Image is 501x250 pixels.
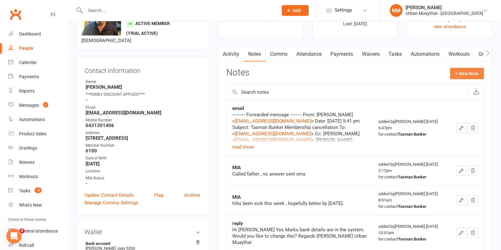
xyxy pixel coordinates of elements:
[390,4,402,17] div: NM
[19,117,45,122] div: Automations
[232,227,367,246] div: Hi [PERSON_NAME] Yes Marks bank details are in the system. Would you like to change this? Regards...
[6,228,22,244] iframe: Intercom live chat
[86,135,200,141] strong: [STREET_ADDRESS]
[86,110,200,116] strong: [EMAIL_ADDRESS][DOMAIN_NAME]
[406,10,483,16] div: Urban Muaythai - [GEOGRAPHIC_DATA]
[218,47,244,61] a: Activity
[86,130,200,136] div: Address
[266,47,292,61] a: Comms
[35,188,42,193] span: 10
[406,47,444,61] a: Automations
[8,27,67,41] a: Dashboard
[244,47,266,61] a: Notes
[19,160,35,165] div: Waivers
[19,74,39,79] div: Payments
[19,228,58,234] div: General attendance
[232,200,367,207] div: HAs been sick this week , hopefully better by [DATE].
[85,191,134,199] a: Update Contact Details
[235,118,311,124] a: [EMAIL_ADDRESS][DOMAIN_NAME]
[85,228,200,235] h3: Wallet
[86,241,197,246] strong: Bank account
[8,55,67,70] a: Calendar
[232,143,254,151] button: read more
[293,8,301,13] span: Add
[378,174,445,180] div: for contact
[357,47,384,61] a: Waivers
[154,191,163,199] a: Flag
[8,84,67,98] a: Reports
[318,16,391,26] p: Next: [DATE] Last: [DATE]
[232,194,241,200] strong: MIA
[226,68,249,79] h3: Notes
[450,68,484,79] button: + New Note
[406,5,483,10] div: [PERSON_NAME]
[19,60,37,65] div: Calendar
[86,181,200,186] strong: -
[19,145,37,151] div: Gradings
[184,191,200,199] a: Archive
[8,184,67,198] a: Tasks 10
[232,106,244,111] strong: email
[19,46,33,51] div: People
[86,148,200,154] strong: 6100
[86,97,200,103] strong: -
[85,65,200,74] h3: Contact information
[86,175,200,181] div: MIA Status
[378,236,445,242] div: for contact
[282,5,309,16] button: Add
[19,243,34,248] div: Roll call
[378,161,445,180] div: added by [PERSON_NAME] [DATE] 2:17pm
[19,31,41,36] div: Dashboard
[86,168,200,174] div: Location
[43,102,48,107] span: 2
[86,105,200,111] div: Email
[86,123,200,128] strong: 0431301406
[8,127,67,141] a: Product Sales
[232,221,243,226] strong: reply
[378,191,445,210] div: added by [PERSON_NAME] [DATE] 8:51am
[8,6,23,22] a: Clubworx
[8,155,67,170] a: Waivers
[19,228,24,234] span: 8
[86,117,200,123] div: Mobile Number
[86,143,200,149] div: Member Number
[86,161,200,167] strong: [DATE]
[434,24,466,29] a: view attendance
[8,170,67,184] a: Workouts
[292,47,326,61] a: Attendance
[335,3,352,17] span: Settings
[398,237,426,241] strong: Tasman Bunker
[8,112,67,127] a: Automations
[232,112,367,194] div: ---------- Forwarded message --------- From: [PERSON_NAME] < > Date: [DATE] 5:41 pm Subject: Tasm...
[232,171,367,177] div: Called father , no answer sent sms
[85,199,138,207] a: Manage Comms Settings
[126,21,170,36] span: Active member (trial active)
[19,131,46,136] div: Product Sales
[8,70,67,84] a: Payments
[384,47,406,61] a: Tasks
[8,41,67,55] a: People
[378,131,445,138] div: for contact
[398,204,426,209] strong: Tasman Bunker
[19,103,39,108] div: Messages
[232,165,241,170] strong: MIA
[378,223,445,242] div: added by [PERSON_NAME] [DATE] 10:51am
[8,141,67,155] a: Gradings
[326,47,357,61] a: Payments
[378,119,445,138] div: added by [PERSON_NAME] [DATE] 6:47pm
[83,6,273,15] input: Search...
[19,188,30,193] div: Tasks
[8,224,67,238] a: General attendance kiosk mode
[86,79,200,85] div: Owner
[86,155,200,161] div: Date of Birth
[235,131,311,137] a: [EMAIL_ADDRESS][DOMAIN_NAME]
[227,85,469,100] input: Search notes
[19,88,35,93] div: Reports
[86,92,200,98] div: ***FAMILY DISCOUNT APPLIED?***
[81,38,131,43] span: [DEMOGRAPHIC_DATA]
[378,203,445,210] div: for contact
[19,202,42,208] div: What's New
[398,132,426,137] strong: Tasman Bunker
[444,47,474,61] a: Workouts
[398,175,426,179] strong: Tasman Bunker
